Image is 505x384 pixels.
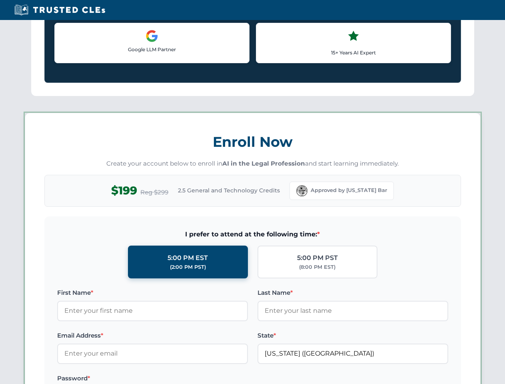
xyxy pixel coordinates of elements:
input: Enter your email [57,344,248,364]
img: Florida Bar [296,185,307,196]
img: Google [146,30,158,42]
p: Create your account below to enroll in and start learning immediately. [44,159,461,168]
span: $199 [111,182,137,200]
span: 2.5 General and Technology Credits [178,186,280,195]
div: 5:00 PM PST [297,253,338,263]
div: (2:00 PM PST) [170,263,206,271]
label: State [257,331,448,340]
h3: Enroll Now [44,129,461,154]
img: Trusted CLEs [12,4,108,16]
p: 15+ Years AI Expert [263,49,444,56]
p: Google LLM Partner [61,46,243,53]
input: Enter your first name [57,301,248,321]
input: Florida (FL) [257,344,448,364]
input: Enter your last name [257,301,448,321]
label: Email Address [57,331,248,340]
div: 5:00 PM EST [168,253,208,263]
span: Reg $299 [140,188,168,197]
span: Approved by [US_STATE] Bar [311,186,387,194]
span: I prefer to attend at the following time: [57,229,448,240]
div: (8:00 PM EST) [299,263,335,271]
label: First Name [57,288,248,298]
label: Password [57,374,248,383]
label: Last Name [257,288,448,298]
strong: AI in the Legal Profession [222,160,305,167]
